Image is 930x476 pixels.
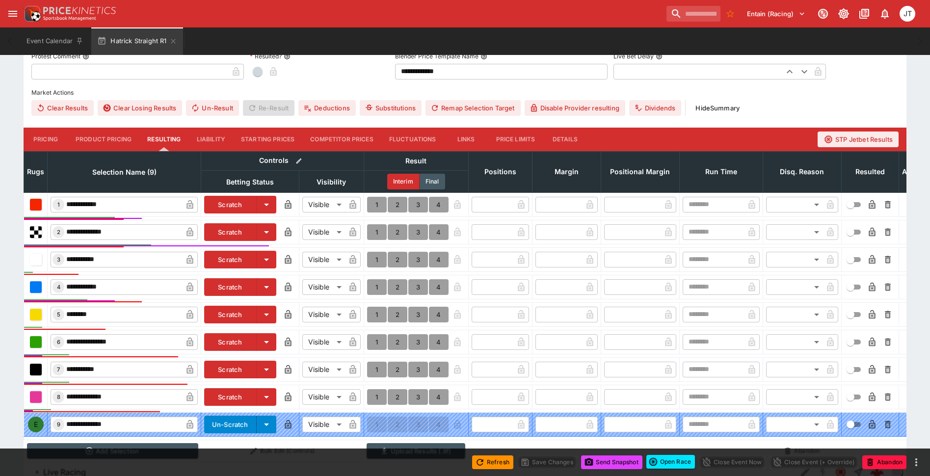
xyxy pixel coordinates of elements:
button: 3 [408,224,428,240]
span: 1 [55,201,62,208]
button: 1 [367,307,387,322]
button: 4 [429,334,449,350]
button: Interim [387,174,420,189]
button: Scratch [204,361,257,378]
button: Connected to PK [814,5,832,23]
div: Visible [302,252,345,267]
button: 2 [388,224,407,240]
th: Rugs [24,151,48,192]
button: STP Jetbet Results [818,132,899,147]
button: 2 [388,307,407,322]
img: Sportsbook Management [43,16,96,21]
div: Visible [302,334,345,350]
button: Remap Selection Target [425,100,521,116]
button: Open Race [646,455,695,469]
button: 1 [367,362,387,377]
button: 1 [367,389,387,405]
button: Josh Tanner [897,3,918,25]
button: open drawer [4,5,22,23]
th: Positional Margin [601,151,679,192]
button: 1 [367,197,387,212]
button: more [910,456,922,468]
button: Event Calendar [21,27,89,55]
button: No Bookmarks [722,6,738,22]
p: Blender Price Template Name [395,52,478,60]
span: 8 [55,394,62,400]
button: Resulted? [284,53,291,60]
button: Notifications [876,5,894,23]
button: Liability [189,128,233,151]
button: Clear Results [31,100,94,116]
button: Dividends [629,100,681,116]
button: Scratch [204,251,257,268]
button: 3 [408,334,428,350]
th: Controls [201,151,364,170]
p: Live Bet Delay [613,52,654,60]
button: 3 [408,252,428,267]
span: 5 [55,311,62,318]
button: Scratch [204,223,257,241]
button: 2 [388,362,407,377]
div: split button [646,455,695,469]
button: 3 [408,362,428,377]
button: Scratch [204,388,257,406]
button: 3 [408,279,428,295]
div: Visible [302,279,345,295]
button: Links [444,128,488,151]
input: search [666,6,720,22]
button: Product Pricing [68,128,139,151]
button: Abandon [862,455,906,469]
button: Hatrick Straight R1 [91,27,183,55]
p: Resulted? [250,52,282,60]
div: Visible [302,224,345,240]
button: 1 [367,224,387,240]
button: 4 [429,197,449,212]
button: 4 [429,389,449,405]
button: Competitor Prices [302,128,381,151]
span: 7 [55,366,62,373]
button: Abandon [766,443,838,459]
span: 3 [55,256,62,263]
span: 4 [55,284,62,291]
button: Starting Prices [233,128,302,151]
span: Betting Status [215,176,285,188]
span: Selection Name (9) [81,166,167,178]
span: Re-Result [243,100,294,116]
button: Bulk Edit (Controls) [204,443,361,459]
button: Final [420,174,445,189]
span: 9 [55,421,62,428]
th: Disq. Reason [763,151,841,192]
button: Upload Results (.lif) [367,443,465,459]
div: Visible [302,197,345,212]
button: Live Bet Delay [656,53,663,60]
button: HideSummary [690,100,745,116]
button: Un-Scratch [204,416,257,433]
div: Visible [302,417,345,432]
button: Deductions [298,100,356,116]
button: 3 [408,307,428,322]
button: Add Selection [27,443,198,459]
button: Un-Result [186,100,239,116]
button: Bulk edit [292,155,305,167]
button: 1 [367,334,387,350]
button: 4 [429,279,449,295]
img: PriceKinetics [43,7,116,14]
img: PriceKinetics Logo [22,4,41,24]
button: 2 [388,334,407,350]
span: 6 [55,339,62,345]
button: Send Snapshot [581,455,642,469]
div: Visible [302,389,345,405]
button: 1 [367,252,387,267]
span: Mark an event as closed and abandoned. [862,456,906,466]
button: Select Tenant [741,6,811,22]
button: 3 [408,197,428,212]
button: 2 [388,389,407,405]
button: 1 [367,279,387,295]
button: 3 [408,389,428,405]
div: Visible [302,307,345,322]
button: Protest Comment [82,53,89,60]
button: 4 [429,224,449,240]
th: Run Time [679,151,763,192]
th: Result [364,151,468,170]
